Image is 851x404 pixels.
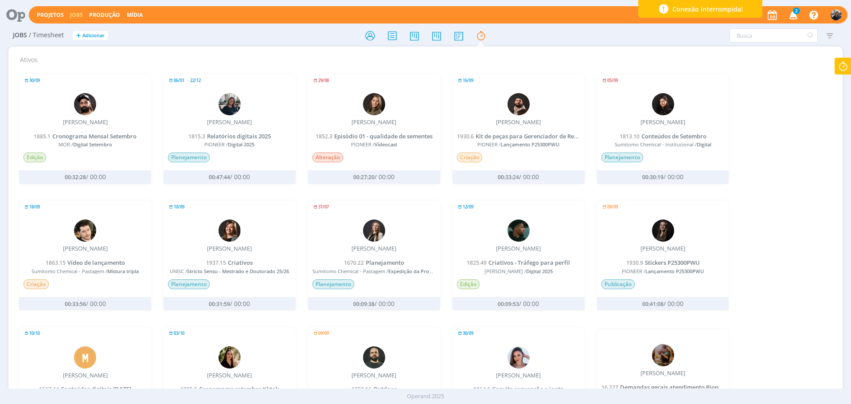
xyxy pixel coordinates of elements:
span: 16/09 [463,78,473,82]
span: Digital [697,141,711,148]
span: 1863.15 [46,259,66,267]
span: 10/10 [29,331,40,335]
span: Digital 2025 [526,268,553,275]
span: + [76,31,81,40]
a: Projetos [37,11,64,19]
a: 1852.3Episódio 01 - qualidade de sementes [316,132,433,140]
div: [PERSON_NAME] [351,119,396,126]
div: / 00:00 [476,300,560,308]
span: Lançamento P25300PWU [501,141,559,148]
span: 09/09 [607,205,618,209]
img: D [507,93,530,115]
a: 1815.3Relatórios digitais 2025 [188,132,271,140]
span: Demandas gerais atendimento Pioneer [620,383,727,391]
div: [PERSON_NAME] [640,245,685,252]
img: M [831,9,842,20]
span: 2 [793,8,800,14]
div: / 00:00 [621,173,705,181]
span: 1930.6 [457,133,474,140]
img: K [507,220,530,242]
span: Criação [457,153,482,162]
img: L [363,220,385,242]
div: [PERSON_NAME] [496,245,541,252]
span: 10/09 [174,205,184,209]
span: 06/01 [174,78,184,82]
button: Projetos [34,12,66,19]
span: 1885.1 [34,133,51,140]
div: [PERSON_NAME] [207,372,252,379]
input: Busca [730,28,818,43]
span: 05/09 [607,78,618,82]
div: [PERSON_NAME] [63,245,108,252]
img: L [652,93,674,115]
span: 22/12 [190,78,201,82]
span: 09/09 [318,331,329,335]
div: [PERSON_NAME] [496,119,541,126]
a: 1670.22Planejamento [344,259,404,267]
button: Produção [86,12,123,19]
span: 1670.22 [344,259,364,267]
span: Stricto Sensu - Mestrado e Doutorado 25/26 [187,268,289,275]
div: [PERSON_NAME] [207,119,252,126]
span: Lançamento P25300PWU [645,268,704,275]
img: N [507,346,530,369]
span: Sumitomo Chemical - Pastagem / [23,268,147,274]
div: [PERSON_NAME] [63,372,108,379]
div: / 00:00 [43,300,127,308]
span: Criativos [228,259,253,267]
span: Criação [23,279,49,289]
div: [PERSON_NAME] [63,119,108,126]
div: M [74,346,96,369]
div: / 00:00 [332,173,416,181]
span: 30/09 [29,78,40,82]
span: Planejamento [168,279,210,289]
a: 1885.1Cronograma Mensal Setembro [34,132,137,140]
span: 00:33:24 [498,173,519,181]
div: / 00:00 [476,173,560,181]
div: / 00:00 [187,300,271,308]
span: Episódio 01 - qualidade de sementes [334,132,433,140]
a: Mídia [127,11,143,19]
button: Mídia [124,12,145,19]
span: Conteúdos de Setembro [641,132,707,140]
div: [PERSON_NAME] [207,245,252,252]
span: 29/08 [318,78,329,82]
img: N [652,220,674,242]
span: 00:41:08 [642,300,664,308]
a: 1930.9Stickers P25300PWU [626,259,700,267]
span: Edição [23,153,46,162]
img: P [363,346,385,369]
span: 03/10 [174,331,184,335]
span: Sumitomo Chemical - Institucional / [601,141,725,147]
span: [PERSON_NAME] / [457,268,580,274]
span: Criativos - Tráfego para perfil [488,259,570,267]
span: 00:47:44 [209,173,230,181]
div: / 00:00 [187,173,271,181]
span: MOR / [23,141,147,147]
span: UNISC / [168,268,291,274]
span: 00:31:59 [209,300,230,308]
span: Vídeo de lançamento [67,259,125,267]
span: 1930.9 [626,259,643,267]
a: 1825.49Criativos - Tráfego para perfil [467,259,570,267]
a: 1930.6Kit de peças para Gerenciador de Resultados [457,132,597,140]
span: PIONEER / [457,141,580,147]
img: C [219,346,241,369]
div: [PERSON_NAME] [496,372,541,379]
div: [PERSON_NAME] [351,245,396,252]
button: M [830,7,842,23]
a: 1937.15Criativos [206,259,253,267]
a: Jobs [70,11,83,19]
button: Jobs [67,12,86,19]
span: Mistura tripla [107,268,139,275]
a: 1813.10Conteúdos de Setembro [620,132,707,140]
h2: Ativos [20,50,838,64]
span: - [187,78,188,82]
span: 16.227 [601,384,618,391]
div: [PERSON_NAME] [640,119,685,126]
span: 00:27:20 [353,173,375,181]
span: Planejamento [601,153,643,162]
span: Planejamento [366,259,404,267]
a: 1863.15Vídeo de lançamento [46,259,125,267]
span: Sumitomo Chemical - Pastagem / [312,268,436,274]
